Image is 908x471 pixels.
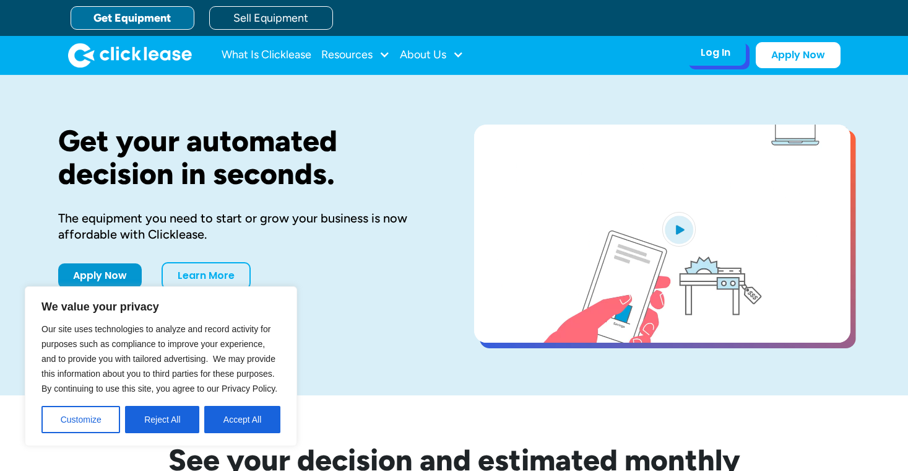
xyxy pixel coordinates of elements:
a: Apply Now [58,263,142,288]
a: open lightbox [474,125,850,343]
button: Accept All [204,406,280,433]
a: Apply Now [756,42,841,68]
button: Reject All [125,406,199,433]
a: Get Equipment [71,6,194,30]
div: We value your privacy [25,286,297,446]
a: What Is Clicklease [222,43,311,68]
button: Customize [41,406,120,433]
h1: Get your automated decision in seconds. [58,125,435,190]
div: The equipment you need to start or grow your business is now affordable with Clicklease. [58,210,435,242]
a: Sell Equipment [209,6,333,30]
a: home [68,43,192,68]
div: Log In [701,46,730,59]
span: Our site uses technologies to analyze and record activity for purposes such as compliance to impr... [41,324,277,394]
a: Learn More [162,262,251,289]
img: Clicklease logo [68,43,192,68]
div: Resources [321,43,390,68]
p: We value your privacy [41,299,280,314]
div: About Us [400,43,464,68]
img: Blue play button logo on a light blue circular background [662,212,696,247]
